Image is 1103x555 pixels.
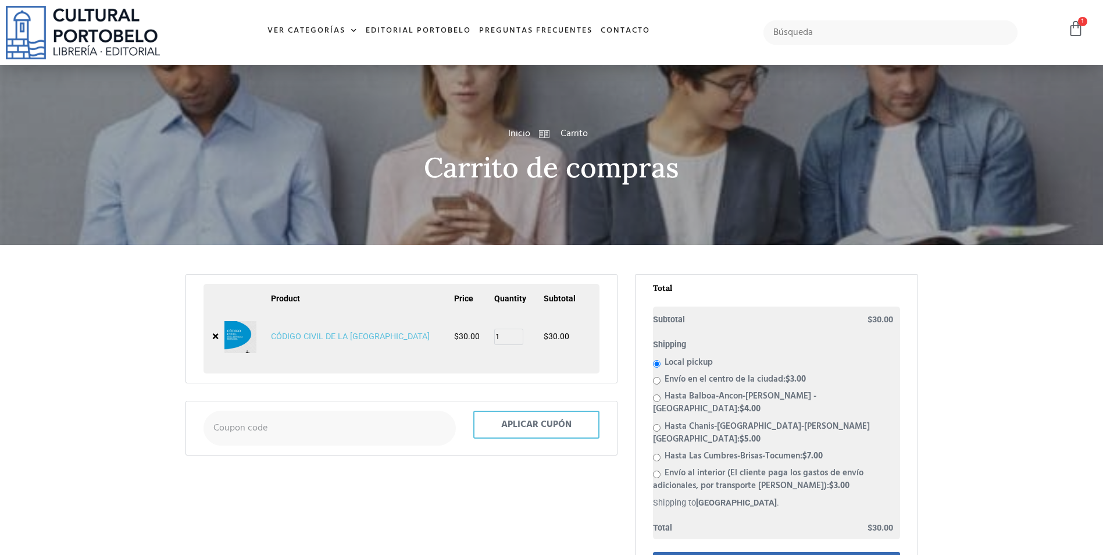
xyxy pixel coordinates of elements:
span: $ [740,403,744,417]
h2: Total [653,284,900,297]
span: $ [868,315,872,325]
input: Coupon code [204,411,456,446]
input: Product quantity [494,329,524,345]
bdi: 5.00 [740,432,761,446]
span: $ [786,373,790,387]
span: $ [802,449,807,463]
th: Price [454,293,494,309]
bdi: 30.00 [868,315,893,325]
span: $ [829,479,834,493]
span: Carrito [558,127,588,141]
a: Remove CÓDIGO CIVIL DE LA REPÚBLICA DE PANAMÁ from cart [212,330,219,343]
label: Envío en el centro de la ciudad: [665,373,806,387]
th: Product [271,293,454,309]
bdi: 7.00 [802,449,823,463]
th: Quantity [494,293,544,309]
span: $ [740,432,744,446]
label: Envío al interior (El cliente paga los gastos de envío adicionales, por transporte [PERSON_NAME]): [653,466,863,493]
a: Inicio [508,127,530,141]
th: Subtotal [544,293,591,309]
bdi: 30.00 [868,523,893,533]
bdi: 3.00 [786,373,806,387]
bdi: 4.00 [740,403,761,417]
bdi: 3.00 [829,479,849,493]
span: $ [868,523,872,533]
bdi: 30.00 [544,332,569,341]
p: Shipping to . [653,497,900,510]
a: CÓDIGO CIVIL DE LA [GEOGRAPHIC_DATA] [271,332,430,341]
a: Editorial Portobelo [362,19,475,44]
span: $ [454,332,459,341]
label: Local pickup [665,356,713,370]
button: Aplicar cupón [473,411,599,439]
span: $ [544,332,548,341]
label: Hasta Las Cumbres-Brisas-Tocumen: [665,449,823,463]
span: 1 [1078,17,1087,26]
strong: [GEOGRAPHIC_DATA] [696,498,777,508]
input: Búsqueda [763,20,1018,45]
label: Hasta Chanis-[GEOGRAPHIC_DATA]-[PERSON_NAME][GEOGRAPHIC_DATA]: [653,419,870,446]
bdi: 30.00 [454,332,480,341]
a: Ver Categorías [263,19,362,44]
h2: Carrito de compras [185,152,918,183]
a: Contacto [597,19,654,44]
label: Hasta Balboa-Ancon-[PERSON_NAME] - [GEOGRAPHIC_DATA]: [653,390,816,417]
a: 1 [1068,20,1084,37]
a: Preguntas frecuentes [475,19,597,44]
